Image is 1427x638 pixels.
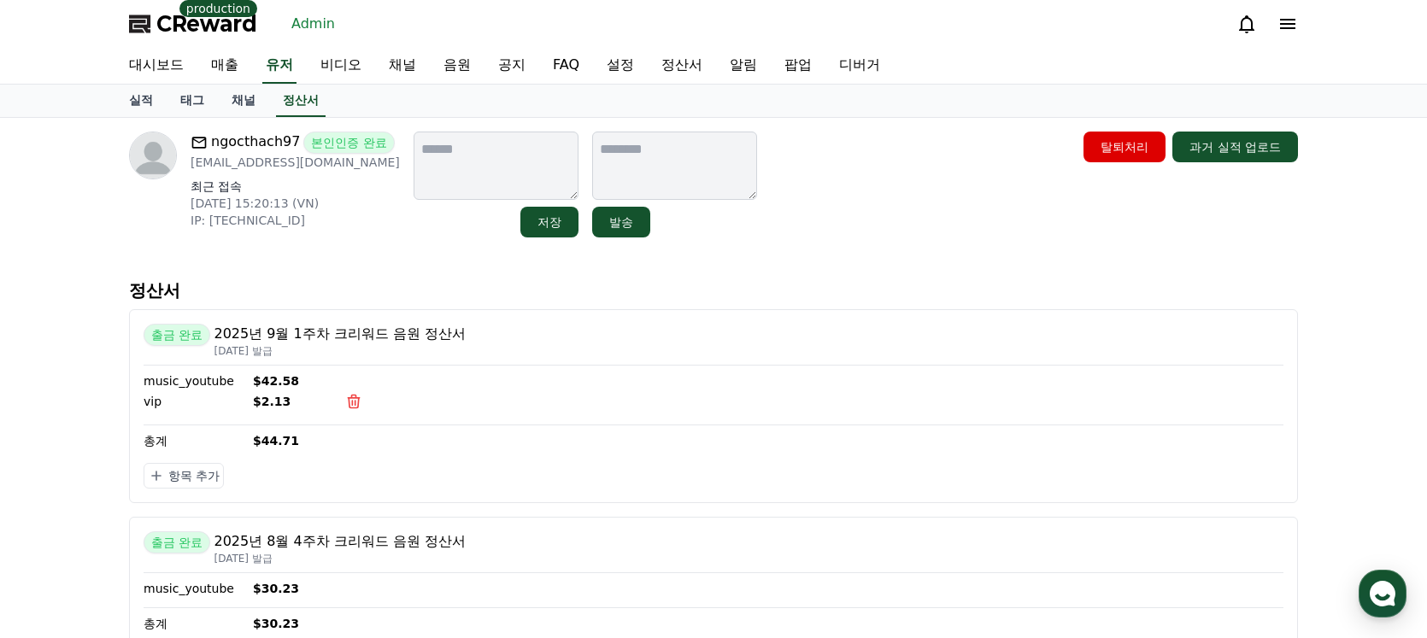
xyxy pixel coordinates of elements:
[285,10,342,38] a: Admin
[214,324,466,344] p: 2025년 9월 1주차 크리워드 음원 정산서
[197,48,252,84] a: 매출
[593,48,648,84] a: 설정
[303,132,394,154] span: 본인인증 완료
[144,463,224,489] button: 항목 추가
[214,531,466,552] p: 2025년 8월 4주차 크리워드 음원 정산서
[253,580,338,597] p: $30.23
[253,393,338,414] p: $2.13
[253,615,1283,632] p: $30.23
[484,48,539,84] a: 공지
[262,48,297,84] a: 유저
[253,432,1283,449] p: $44.71
[115,85,167,117] a: 실적
[211,132,300,154] span: ngocthach97
[156,10,257,38] span: CReward
[191,195,400,212] p: [DATE] 15:20:13 (VN)
[129,132,177,179] img: profile image
[648,48,716,84] a: 정산서
[1083,132,1166,162] button: 탈퇴처리
[825,48,894,84] a: 디버거
[214,552,466,565] p: [DATE] 발급
[167,85,218,117] a: 태그
[1172,132,1298,162] button: 과거 실적 업로드
[144,580,246,597] p: music_youtube
[144,432,246,449] p: 총계
[375,48,430,84] a: 채널
[129,10,257,38] a: CReward
[307,48,375,84] a: 비디오
[539,48,593,84] a: FAQ
[144,324,210,346] span: 출금 완료
[218,85,269,117] a: 채널
[191,212,400,229] p: IP: [TECHNICAL_ID]
[144,615,246,632] p: 총계
[115,48,197,84] a: 대시보드
[144,393,246,414] p: vip
[592,207,650,237] button: 발송
[253,372,338,389] p: $42.58
[716,48,771,84] a: 알림
[214,344,466,358] p: [DATE] 발급
[144,531,210,553] span: 출금 완료
[430,48,484,84] a: 음원
[771,48,825,84] a: 팝업
[276,85,326,117] a: 정산서
[129,278,1298,302] p: 정산서
[191,154,400,171] p: [EMAIL_ADDRESS][DOMAIN_NAME]
[144,372,246,389] p: music_youtube
[520,207,578,237] button: 저장
[191,178,400,195] p: 최근 접속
